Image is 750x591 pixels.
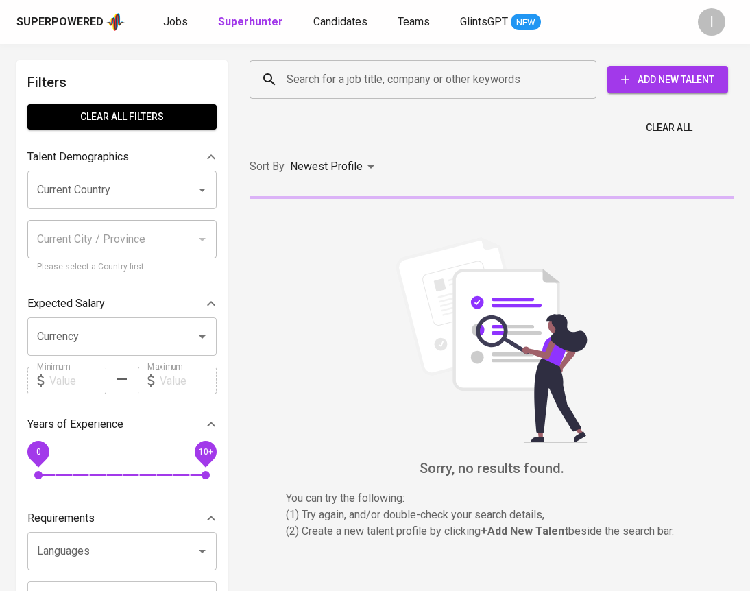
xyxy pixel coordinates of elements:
[640,115,698,141] button: Clear All
[27,510,95,527] p: Requirements
[49,367,106,394] input: Value
[607,66,728,93] button: Add New Talent
[290,158,363,175] p: Newest Profile
[250,158,285,175] p: Sort By
[160,367,217,394] input: Value
[36,447,40,457] span: 0
[389,237,594,443] img: file_searching.svg
[286,507,697,523] p: (1) Try again, and/or double-check your search details,
[27,149,129,165] p: Talent Demographics
[460,14,541,31] a: GlintsGPT NEW
[193,327,212,346] button: Open
[27,104,217,130] button: Clear All filters
[163,15,188,28] span: Jobs
[16,12,125,32] a: Superpoweredapp logo
[106,12,125,32] img: app logo
[218,14,286,31] a: Superhunter
[398,14,433,31] a: Teams
[646,119,692,136] span: Clear All
[313,14,370,31] a: Candidates
[511,16,541,29] span: NEW
[290,154,379,180] div: Newest Profile
[198,447,213,457] span: 10+
[398,15,430,28] span: Teams
[37,261,207,274] p: Please select a Country first
[27,411,217,438] div: Years of Experience
[38,108,206,125] span: Clear All filters
[286,490,697,507] p: You can try the following :
[286,523,697,540] p: (2) Create a new talent profile by clicking beside the search bar.
[193,542,212,561] button: Open
[27,143,217,171] div: Talent Demographics
[27,71,217,93] h6: Filters
[163,14,191,31] a: Jobs
[250,457,734,479] h6: Sorry, no results found.
[27,416,123,433] p: Years of Experience
[27,505,217,532] div: Requirements
[618,71,717,88] span: Add New Talent
[27,290,217,317] div: Expected Salary
[218,15,283,28] b: Superhunter
[193,180,212,200] button: Open
[27,295,105,312] p: Expected Salary
[313,15,367,28] span: Candidates
[481,524,568,538] b: + Add New Talent
[16,14,104,30] div: Superpowered
[698,8,725,36] div: I
[460,15,508,28] span: GlintsGPT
